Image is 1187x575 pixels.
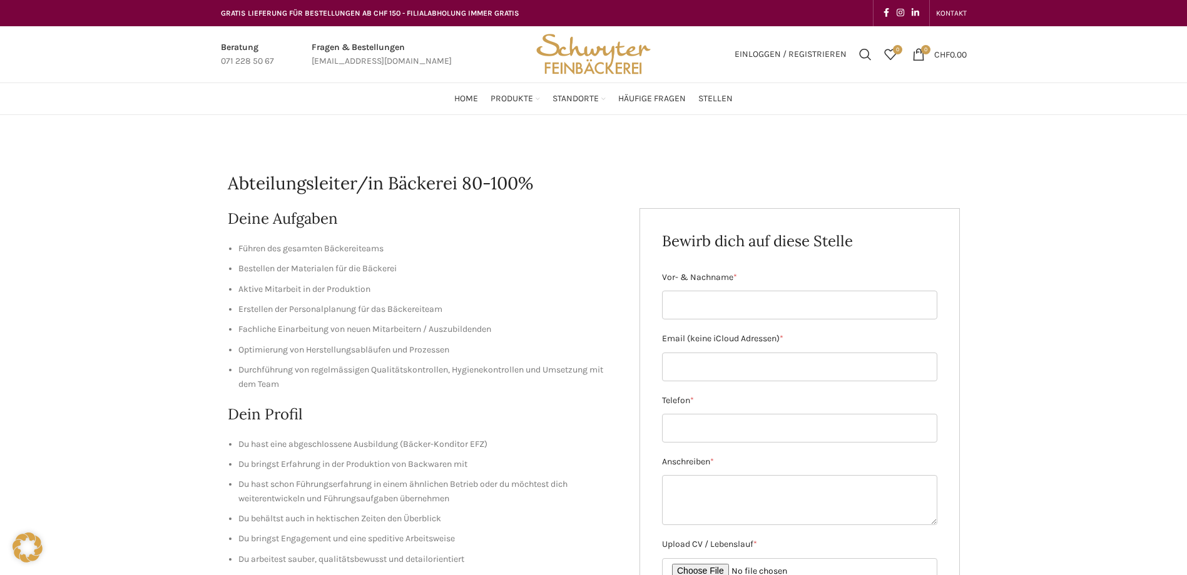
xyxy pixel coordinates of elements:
li: Aktive Mitarbeit in der Produktion [238,282,621,296]
label: Telefon [662,394,937,407]
span: Häufige Fragen [618,93,686,105]
li: Erstellen der Personalplanung für das Bäckereiteam [238,302,621,316]
label: Vor- & Nachname [662,271,937,284]
a: Suchen [853,42,878,67]
span: KONTAKT [936,9,967,17]
li: Du hast schon Führungserfahrung in einem ähnlichen Betrieb oder du möchtest dich weiterentwickeln... [238,477,621,506]
li: Du hast eine abgeschlossene Ausbildung (Bäcker-Konditor EFZ) [238,437,621,451]
span: Standorte [553,93,599,105]
li: Optimierung von Herstellungsabläufen und Prozessen [238,343,621,357]
h2: Bewirb dich auf diese Stelle [662,231,937,252]
li: Du bringst Erfahrung in der Produktion von Backwaren mit [238,457,621,471]
a: Home [454,86,478,111]
h1: Abteilungsleiter/in Bäckerei 80-100% [228,171,960,196]
li: Bestellen der Materialen für die Bäckerei [238,262,621,276]
a: Linkedin social link [908,4,923,22]
div: Main navigation [215,86,973,111]
a: Häufige Fragen [618,86,686,111]
a: Einloggen / Registrieren [728,42,853,67]
span: 0 [921,45,930,54]
div: Secondary navigation [930,1,973,26]
span: 0 [893,45,902,54]
a: Facebook social link [880,4,893,22]
a: Infobox link [221,41,274,69]
li: Durchführung von regelmässigen Qualitätskontrollen, Hygienekontrollen und Umsetzung mit dem Team [238,363,621,391]
a: 0 CHF0.00 [906,42,973,67]
span: GRATIS LIEFERUNG FÜR BESTELLUNGEN AB CHF 150 - FILIALABHOLUNG IMMER GRATIS [221,9,519,17]
li: Fachliche Einarbeitung von neuen Mitarbeitern / Auszubildenden [238,322,621,336]
a: Stellen [698,86,733,111]
li: Du behältst auch in hektischen Zeiten den Überblick [238,512,621,526]
li: Du arbeitest sauber, qualitätsbewusst und detailorientiert [238,552,621,566]
label: Upload CV / Lebenslauf [662,537,937,551]
span: Produkte [491,93,533,105]
span: Home [454,93,478,105]
label: Anschreiben [662,455,937,469]
a: Infobox link [312,41,452,69]
img: Bäckerei Schwyter [532,26,655,82]
a: Produkte [491,86,540,111]
li: Du bringst Engagement und eine speditive Arbeitsweise [238,532,621,546]
span: CHF [934,49,950,59]
span: Stellen [698,93,733,105]
a: 0 [878,42,903,67]
a: Site logo [532,48,655,59]
bdi: 0.00 [934,49,967,59]
h2: Deine Aufgaben [228,208,621,229]
a: KONTAKT [936,1,967,26]
div: Meine Wunschliste [878,42,903,67]
a: Standorte [553,86,606,111]
li: Führen des gesamten Bäckereiteams [238,242,621,256]
a: Instagram social link [893,4,908,22]
span: Einloggen / Registrieren [735,50,847,59]
label: Email (keine iCloud Adressen) [662,332,937,346]
h2: Dein Profil [228,404,621,425]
